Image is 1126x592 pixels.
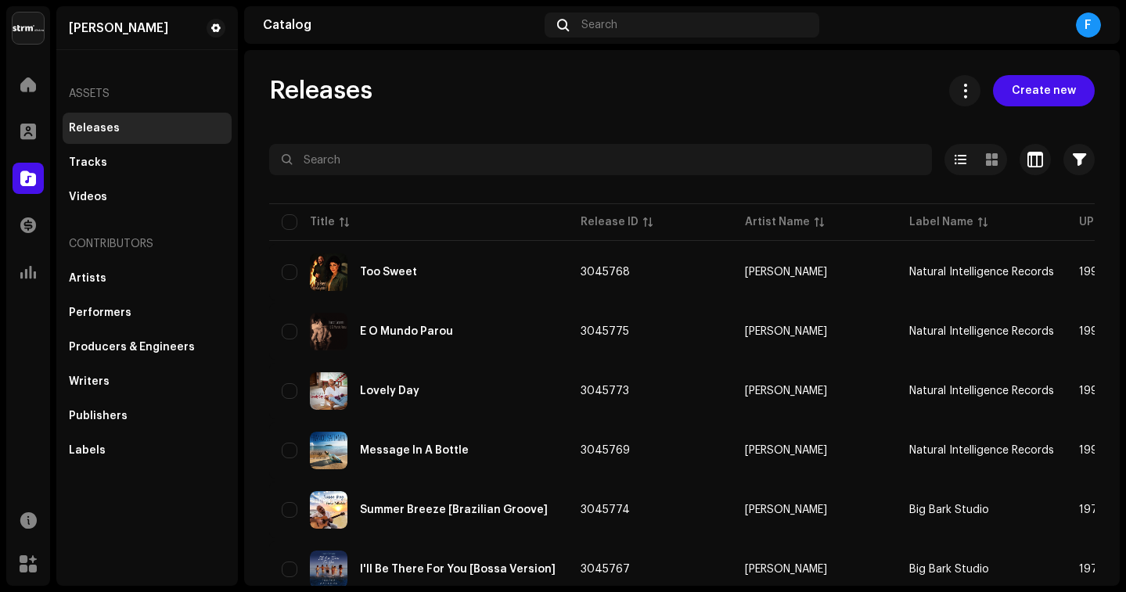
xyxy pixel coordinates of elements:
[69,307,131,319] div: Performers
[310,551,347,588] img: 5e87af3b-7093-4e35-a934-a141eb8542a9
[310,432,347,469] img: ebd72234-db28-4aa5-b2da-d12e92008b02
[69,444,106,457] div: Labels
[269,75,372,106] span: Releases
[581,504,630,515] span: 3045774
[63,263,232,294] re-m-nav-item: Artists
[63,75,232,113] re-a-nav-header: Assets
[360,504,548,515] div: Summer Breeze [Brazilian Groove]
[581,386,629,396] span: 3045773
[745,445,884,456] span: Franco Sattamini
[745,267,827,278] div: [PERSON_NAME]
[745,445,827,456] div: [PERSON_NAME]
[360,445,469,456] div: Message In A Bottle
[993,75,1095,106] button: Create new
[360,326,453,337] div: E O Mundo Parou
[13,13,44,44] img: 408b884b-546b-4518-8448-1008f9c76b02
[63,366,232,397] re-m-nav-item: Writers
[1012,75,1076,106] span: Create new
[745,564,827,575] div: [PERSON_NAME]
[310,313,347,350] img: 97763c92-fb46-4981-811e-0074d10068ab
[360,267,417,278] div: Too Sweet
[69,191,107,203] div: Videos
[63,297,232,328] re-m-nav-item: Performers
[63,113,232,144] re-m-nav-item: Releases
[310,214,335,230] div: Title
[745,214,810,230] div: Artist Name
[745,564,884,575] span: Franco Sattamini
[63,181,232,213] re-m-nav-item: Videos
[745,386,884,396] span: Franco Sattamini
[263,19,538,31] div: Catalog
[909,564,989,575] span: Big Bark Studio
[310,491,347,529] img: 349aff0a-9c37-42c4-9d15-93661a854291
[909,445,1054,456] span: Natural Intelligence Records
[69,375,110,388] div: Writers
[69,122,120,135] div: Releases
[909,214,973,230] div: Label Name
[745,504,827,515] div: [PERSON_NAME]
[69,272,106,285] div: Artists
[360,386,419,396] div: Lovely Day
[581,267,630,278] span: 3045768
[69,341,195,353] div: Producers & Engineers
[909,267,1054,278] span: Natural Intelligence Records
[581,445,630,456] span: 3045769
[909,504,989,515] span: Big Bark Studio
[69,22,168,34] div: Franco Sattamini
[269,144,932,175] input: Search
[63,435,232,466] re-m-nav-item: Labels
[310,372,347,410] img: 8cb7a565-0dc0-4cfd-be15-75a594638417
[745,267,884,278] span: Franco Sattamini
[745,326,884,337] span: Franco Sattamini
[745,326,827,337] div: [PERSON_NAME]
[63,225,232,263] re-a-nav-header: Contributors
[581,19,617,31] span: Search
[63,400,232,432] re-m-nav-item: Publishers
[63,332,232,363] re-m-nav-item: Producers & Engineers
[360,564,556,575] div: I'll Be There For You [Bossa Version]
[581,214,639,230] div: Release ID
[909,326,1054,337] span: Natural Intelligence Records
[581,564,630,575] span: 3045767
[69,156,107,169] div: Tracks
[745,504,884,515] span: Franco Sattamini
[63,147,232,178] re-m-nav-item: Tracks
[69,410,128,422] div: Publishers
[581,326,629,337] span: 3045775
[310,253,347,291] img: a837bc2e-0f51-4952-891f-15abbc3ec3f0
[745,386,827,396] div: [PERSON_NAME]
[1076,13,1101,38] div: F
[909,386,1054,396] span: Natural Intelligence Records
